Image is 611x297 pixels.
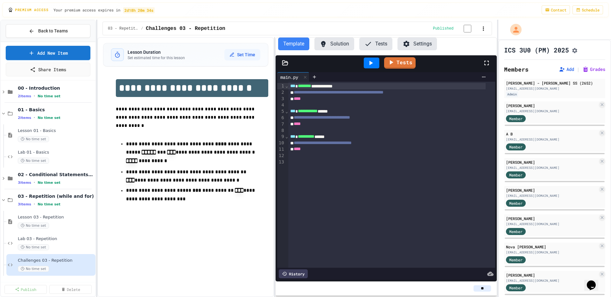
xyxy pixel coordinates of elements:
span: Lab 03 - Repetition [18,236,94,242]
span: No time set [38,94,60,98]
button: Settings [397,38,437,50]
div: 7 [277,121,285,128]
span: Fold line [285,83,288,88]
span: 2 d 18 h 20 m 34 s [123,7,154,13]
div: [PERSON_NAME] [506,216,598,221]
span: Back to Teams [38,28,68,34]
div: [EMAIL_ADDRESS][DOMAIN_NAME] [506,222,598,226]
div: A B [506,131,598,137]
span: 00 - Introduction [18,85,94,91]
div: 11 [277,146,285,153]
span: Member [509,285,523,291]
span: Member [509,229,523,234]
span: No time set [38,202,60,206]
div: [EMAIL_ADDRESS][DOMAIN_NAME] [506,109,598,114]
span: Lab 01 - Basics [18,150,94,155]
div: [PERSON_NAME] [506,103,598,108]
input: publish toggle [456,25,479,32]
div: [EMAIL_ADDRESS][DOMAIN_NAME] [506,193,598,198]
span: • [34,93,35,99]
div: [PERSON_NAME] - [PERSON_NAME] SS (2652) [506,80,603,86]
span: Published [433,26,453,31]
span: No time set [18,136,49,142]
a: Publish [4,285,47,294]
span: Lesson 01 - Basics [18,128,94,134]
span: No time set [18,266,49,272]
a: Delete [49,285,92,294]
div: main.py [277,72,309,82]
span: Challenges 03 - Repetition [146,25,225,32]
span: Fold line [285,134,288,139]
button: Add [559,66,574,73]
span: Fold line [285,109,288,114]
span: | [577,66,580,73]
div: [EMAIL_ADDRESS][DOMAIN_NAME] [506,250,598,255]
span: / [141,26,143,31]
span: 01 - Basics [18,107,94,113]
div: 12 [277,153,285,159]
div: 8 [277,128,285,134]
div: [EMAIL_ADDRESS][DOMAIN_NAME] [506,278,598,283]
div: [PERSON_NAME] [506,272,598,278]
button: Schedule [572,5,603,14]
span: Your premium access expires in [53,7,155,12]
span: No time set [18,244,49,250]
button: Back to Teams [6,24,90,38]
p: Set estimated time for this lesson [128,55,185,60]
h3: Lesson Duration [128,49,185,55]
div: 4 [277,102,285,108]
h2: Members [504,65,529,74]
div: 10 [277,140,285,146]
button: Assignment Settings [572,46,578,54]
span: No time set [38,181,60,185]
div: My Account [503,22,523,37]
a: Tests [384,57,416,69]
span: 2 items [18,116,31,120]
div: Nova [PERSON_NAME] [506,244,598,250]
span: No time set [38,116,60,120]
div: 2 [277,89,285,96]
span: • [34,202,35,207]
div: [PERSON_NAME] [506,187,598,193]
span: Member [509,172,523,178]
span: Lesson 03 - Repetition [18,215,94,220]
span: No time set [18,223,49,229]
div: 13 [277,159,285,165]
button: Set Time [224,49,260,60]
span: • [34,180,35,185]
iframe: chat widget [584,272,605,291]
div: [EMAIL_ADDRESS][DOMAIN_NAME] [506,137,598,142]
div: Content is published and visible to students [433,24,479,32]
button: Grades [582,66,605,73]
button: Solution [314,38,354,50]
span: 3 items [18,181,31,185]
h1: ICS 3U0 (PM) 2025 [504,45,569,54]
span: Member [509,200,523,206]
span: No time set [18,158,49,164]
div: 5 [277,108,285,115]
div: main.py [277,74,301,80]
a: Add New Item [6,46,90,60]
span: Challenges 03 - Repetition [18,258,94,263]
div: 9 [277,134,285,140]
div: [EMAIL_ADDRESS][DOMAIN_NAME] [506,86,603,91]
div: History [279,269,308,278]
span: 02 - Conditional Statements (if) [18,172,94,177]
a: Share Items [6,63,90,76]
div: 6 [277,115,285,121]
div: 3 [277,96,285,102]
span: 03 - Repetition (while and for) [18,193,94,199]
div: 1 [277,83,285,89]
div: [PERSON_NAME] [506,159,598,165]
button: Tests [359,38,392,50]
div: Admin [506,92,518,97]
button: Contact [542,5,570,14]
div: [EMAIL_ADDRESS][DOMAIN_NAME] [506,165,598,170]
span: • [34,115,35,120]
button: Template [278,38,309,50]
span: Member [509,144,523,150]
span: PREMIUM ACCESS [15,7,48,13]
span: Member [509,257,523,263]
span: 03 - Repetition (while and for) [108,26,138,31]
span: 2 items [18,94,31,98]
